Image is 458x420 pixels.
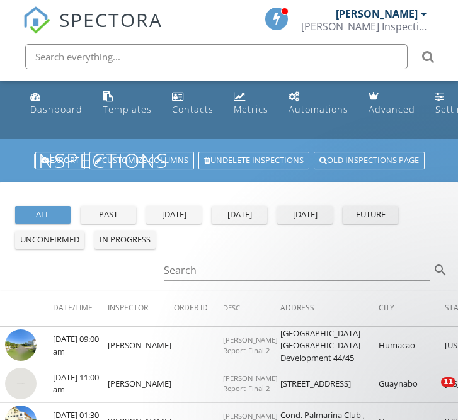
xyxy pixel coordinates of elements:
[30,103,83,115] div: Dashboard
[212,206,267,224] button: [DATE]
[172,103,214,115] div: Contacts
[108,365,174,403] td: [PERSON_NAME]
[53,327,108,365] td: [DATE] 09:00 am
[415,377,445,407] iframe: Intercom live chat
[234,103,268,115] div: Metrics
[364,86,420,122] a: Advanced
[5,368,37,399] img: streetview
[108,291,174,326] th: Inspector: Not sorted.
[35,152,85,169] a: Export
[198,152,309,169] a: Undelete inspections
[283,86,353,122] a: Automations (Basic)
[282,208,328,221] div: [DATE]
[280,291,379,326] th: Address: Not sorted.
[15,231,84,249] button: unconfirmed
[25,44,408,69] input: Search everything...
[289,103,348,115] div: Automations
[20,234,79,246] div: unconfirmed
[59,6,163,33] span: SPECTORA
[23,6,50,34] img: The Best Home Inspection Software - Spectora
[151,208,197,221] div: [DATE]
[277,206,333,224] button: [DATE]
[174,291,223,326] th: Order ID: Not sorted.
[441,377,455,387] span: 11
[53,291,108,326] th: Date/Time: Not sorted.
[174,302,208,313] span: Order ID
[89,152,194,169] a: Customize Columns
[20,208,66,221] div: all
[229,86,273,122] a: Metrics
[5,329,37,361] img: streetview
[108,327,174,365] td: [PERSON_NAME]
[53,365,108,403] td: [DATE] 11:00 am
[167,86,219,122] a: Contacts
[314,152,425,169] a: Old inspections page
[86,208,131,221] div: past
[15,206,71,224] button: all
[94,231,156,249] button: in progress
[25,86,88,122] a: Dashboard
[223,291,280,326] th: Desc: Not sorted.
[23,17,163,43] a: SPECTORA
[433,263,448,278] i: search
[98,86,157,122] a: Templates
[103,103,152,115] div: Templates
[146,206,202,224] button: [DATE]
[53,302,93,313] span: Date/Time
[336,8,418,20] div: [PERSON_NAME]
[32,149,427,171] h1: Inspections
[343,206,398,224] button: future
[164,260,430,281] input: Search
[348,208,393,221] div: future
[369,103,415,115] div: Advanced
[217,208,262,221] div: [DATE]
[81,206,136,224] button: past
[100,234,151,246] div: in progress
[108,302,148,313] span: Inspector
[301,20,427,33] div: Ayuso Inspections
[379,291,445,326] th: City: Not sorted.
